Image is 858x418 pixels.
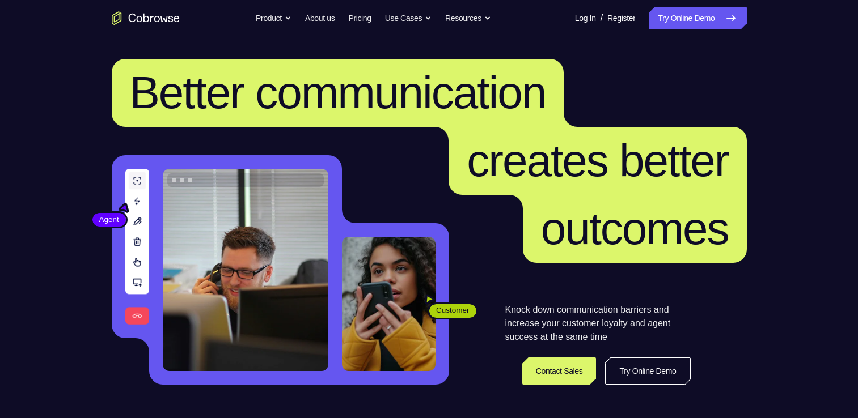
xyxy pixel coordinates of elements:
button: Resources [445,7,491,29]
span: / [601,11,603,25]
a: Contact Sales [522,357,597,385]
a: Log In [575,7,596,29]
span: outcomes [541,203,729,254]
img: A customer holding their phone [342,237,436,371]
button: Product [256,7,291,29]
a: About us [305,7,335,29]
button: Use Cases [385,7,432,29]
a: Go to the home page [112,11,180,25]
span: creates better [467,135,728,186]
a: Try Online Demo [605,357,690,385]
p: Knock down communication barriers and increase your customer loyalty and agent success at the sam... [505,303,691,344]
a: Pricing [348,7,371,29]
img: A customer support agent talking on the phone [163,169,328,371]
a: Register [607,7,635,29]
a: Try Online Demo [649,7,746,29]
span: Better communication [130,67,546,118]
